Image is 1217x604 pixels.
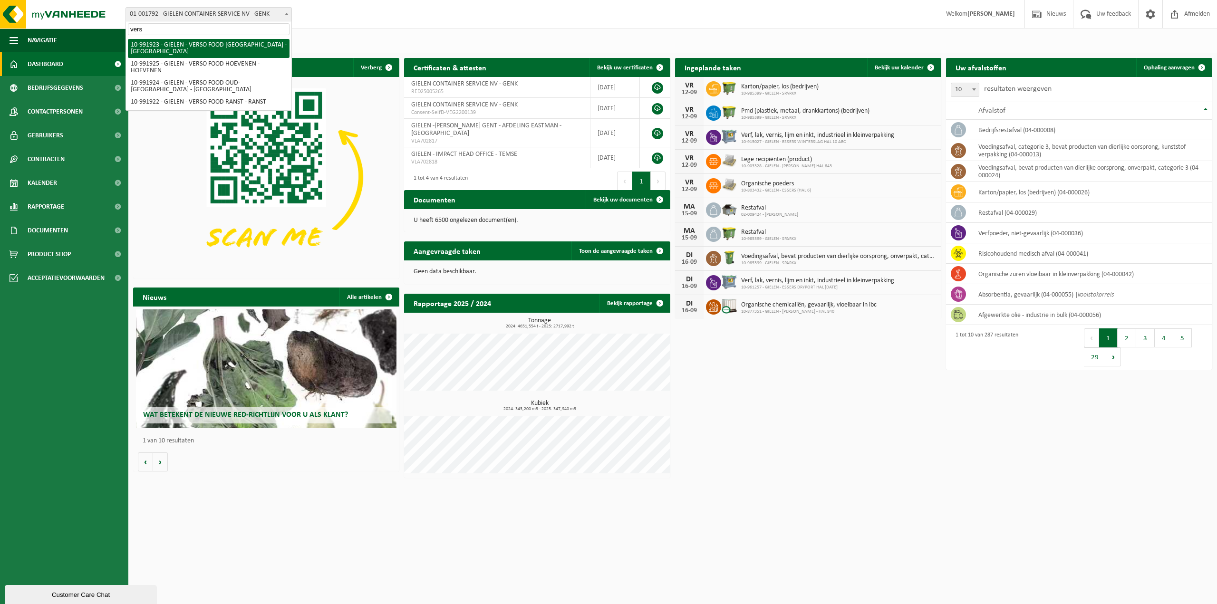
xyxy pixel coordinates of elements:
img: WB-1100-HPE-GN-50 [721,80,737,96]
a: Ophaling aanvragen [1136,58,1211,77]
a: Bekijk uw kalender [867,58,940,77]
li: 10-991922 - GIELEN - VERSO FOOD RANST - RANST [128,96,290,108]
td: voedingsafval, categorie 3, bevat producten van dierlijke oorsprong, kunststof verpakking (04-000... [971,140,1212,161]
div: 12-09 [680,89,699,96]
span: Voedingsafval, bevat producten van dierlijke oorsprong, onverpakt, categorie 3 [741,253,937,260]
span: Contactpersonen [28,100,83,124]
h2: Aangevraagde taken [404,241,490,260]
span: 01-001792 - GIELEN CONTAINER SERVICE NV - GENK [126,7,292,21]
span: Navigatie [28,29,57,52]
div: DI [680,251,699,259]
span: Organische chemicaliën, gevaarlijk, vloeibaar in ibc [741,301,877,309]
a: Bekijk rapportage [599,294,669,313]
a: Bekijk uw documenten [586,190,669,209]
button: Previous [1084,328,1099,347]
h2: Ingeplande taken [675,58,751,77]
span: Documenten [28,219,68,242]
p: U heeft 6500 ongelezen document(en). [414,217,661,224]
button: Next [651,172,666,191]
button: 5 [1173,328,1192,347]
span: 10-985399 - GIELEN - SPARKX [741,260,937,266]
span: Verf, lak, vernis, lijm en inkt, industrieel in kleinverpakking [741,132,894,139]
button: 29 [1084,347,1106,366]
div: 1 tot 10 van 287 resultaten [951,327,1018,367]
span: Consent-SelfD-VEG2200139 [411,109,583,116]
button: Vorige [138,452,153,471]
li: 10-991924 - GIELEN - VERSO FOOD OUD-[GEOGRAPHIC_DATA] - [GEOGRAPHIC_DATA] [128,77,290,96]
button: 2 [1118,328,1136,347]
span: GIELEN -[PERSON_NAME] GENT - AFDELING EASTMAN - [GEOGRAPHIC_DATA] [411,122,561,137]
button: Verberg [353,58,398,77]
span: Bedrijfsgegevens [28,76,83,100]
p: 1 van 10 resultaten [143,438,395,444]
span: 01-001792 - GIELEN CONTAINER SERVICE NV - GENK [126,8,291,21]
span: Verf, lak, vernis, lijm en inkt, industrieel in kleinverpakking [741,277,894,285]
div: MA [680,227,699,235]
button: Next [1106,347,1121,366]
img: WB-1100-HPE-GN-50 [721,225,737,241]
img: LP-PA-00000-WDN-11 [721,177,737,193]
div: VR [680,130,699,138]
i: koolstokorrels [1078,291,1114,298]
td: organische zuren vloeibaar in kleinverpakking (04-000042) [971,264,1212,284]
img: Download de VHEPlus App [133,77,399,277]
span: Gebruikers [28,124,63,147]
span: 2024: 343,200 m3 - 2025: 347,940 m3 [409,407,670,412]
span: Product Shop [28,242,71,266]
p: Geen data beschikbaar. [414,268,661,275]
span: Restafval [741,204,798,212]
div: 1 tot 4 van 4 resultaten [409,171,468,192]
td: voedingsafval, bevat producten van dierlijke oorsprong, onverpakt, categorie 3 (04-000024) [971,161,1212,182]
span: Kalender [28,171,57,195]
td: [DATE] [590,119,640,147]
div: MA [680,203,699,211]
div: VR [680,82,699,89]
span: Wat betekent de nieuwe RED-richtlijn voor u als klant? [143,411,348,419]
h2: Uw afvalstoffen [946,58,1016,77]
a: Wat betekent de nieuwe RED-richtlijn voor u als klant? [136,309,397,428]
span: Dashboard [28,52,63,76]
span: Lege recipiënten (product) [741,156,832,163]
span: 10 [951,83,979,97]
span: GIELEN - IMPACT HEAD OFFICE - TEMSE [411,151,517,158]
div: DI [680,300,699,307]
span: Verberg [361,65,382,71]
img: PB-AP-0800-MET-02-01 [721,128,737,144]
span: 10-985399 - GIELEN - SPARKX [741,115,869,121]
td: risicohoudend medisch afval (04-000041) [971,243,1212,264]
span: Bekijk uw documenten [593,197,653,203]
img: WB-5000-GAL-GY-01 [721,201,737,217]
span: Pmd (plastiek, metaal, drankkartons) (bedrijven) [741,107,869,115]
div: 12-09 [680,186,699,193]
span: Contracten [28,147,65,171]
div: VR [680,154,699,162]
a: Toon de aangevraagde taken [571,241,669,260]
span: Toon de aangevraagde taken [579,248,653,254]
td: karton/papier, los (bedrijven) (04-000026) [971,182,1212,202]
span: GIELEN CONTAINER SERVICE NV - GENK [411,80,518,87]
h2: Documenten [404,190,465,209]
span: Afvalstof [978,107,1005,115]
span: 10-961257 - GIELEN - ESSERS DRYPORT HAL [DATE] [741,285,894,290]
h2: Nieuws [133,288,176,306]
span: 10-915027 - GIELEN - ESSERS WINTERSLAG HAL 10 ABC [741,139,894,145]
span: VLA702817 [411,137,583,145]
img: PB-IC-CU [721,298,737,314]
td: [DATE] [590,77,640,98]
span: 2024: 4651,554 t - 2025: 2717,992 t [409,324,670,329]
button: Previous [617,172,632,191]
span: Acceptatievoorwaarden [28,266,105,290]
div: 12-09 [680,114,699,120]
div: 16-09 [680,283,699,290]
span: GIELEN CONTAINER SERVICE NV - GENK [411,101,518,108]
td: [DATE] [590,98,640,119]
td: afgewerkte olie - industrie in bulk (04-000056) [971,305,1212,325]
span: 10-985399 - GIELEN - SPARKX [741,236,796,242]
div: 12-09 [680,138,699,144]
div: 15-09 [680,211,699,217]
button: 1 [1099,328,1118,347]
img: PB-AP-0800-MET-02-01 [721,274,737,290]
strong: [PERSON_NAME] [967,10,1015,18]
h3: Tonnage [409,317,670,329]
